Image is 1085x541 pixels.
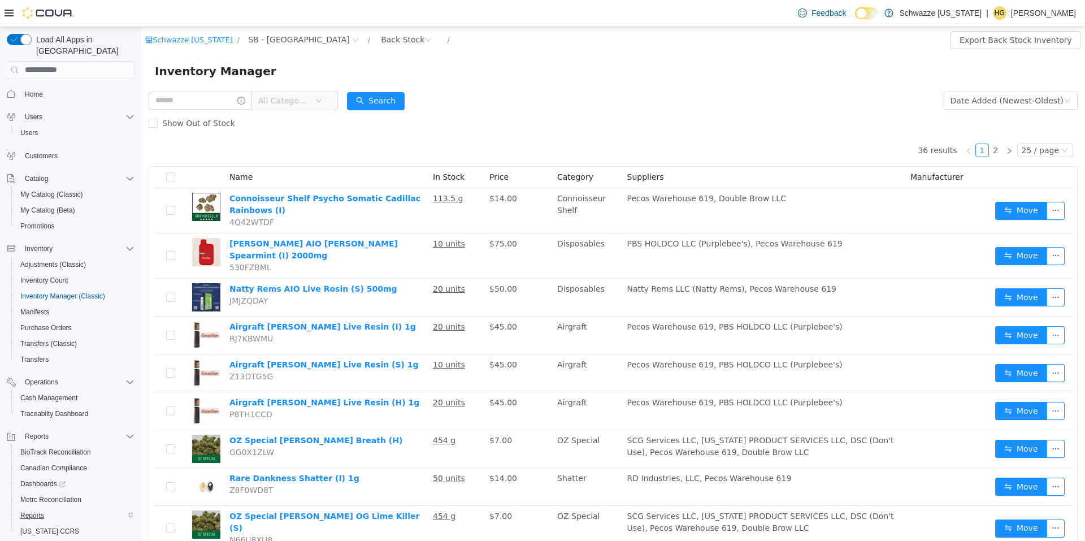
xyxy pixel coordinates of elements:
span: $45.00 [348,371,376,380]
span: Users [20,128,38,137]
li: 36 results [776,116,815,130]
span: Category [416,145,452,154]
span: Metrc Reconciliation [16,493,134,507]
button: Catalog [2,171,139,187]
a: Airgraft [PERSON_NAME] Live Resin (I) 1g [88,295,275,304]
span: Users [25,112,42,122]
span: BioTrack Reconciliation [16,445,134,459]
span: Adjustments (Classic) [16,258,134,271]
td: Airgraft [411,289,481,327]
div: Date Added (Newest-Oldest) [809,65,922,82]
span: Transfers [20,355,49,364]
button: icon: ellipsis [905,451,923,469]
button: icon: ellipsis [905,375,923,393]
span: Reports [20,430,134,443]
button: icon: swapMove [854,375,906,393]
button: Transfers (Classic) [11,336,139,352]
a: [US_STATE] CCRS [16,525,84,538]
span: My Catalog (Beta) [20,206,75,215]
u: 20 units [292,371,324,380]
button: Customers [2,148,139,164]
span: Washington CCRS [16,525,134,538]
span: Inventory Count [16,274,134,287]
span: Catalog [25,174,48,183]
i: icon: left [824,120,831,127]
a: Connoisseur Shelf Psycho Somatic Cadillac Rainbows (I) [88,167,279,188]
span: Z8F0WD8T [88,458,132,468]
a: Customers [20,149,62,163]
span: Inventory Manager (Classic) [20,292,105,301]
span: Dashboards [20,479,66,488]
td: Airgraft [411,327,481,365]
td: Connoisseur Shelf [411,161,481,206]
a: Metrc Reconciliation [16,493,86,507]
u: 20 units [292,257,324,266]
button: icon: ellipsis [905,220,923,238]
span: Canadian Compliance [16,461,134,475]
span: Promotions [20,222,55,231]
td: OZ Special [411,403,481,441]
li: 1 [834,116,848,130]
img: OZ Special EDW MAC Cherry Breath (H) hero shot [51,408,79,436]
span: Show Out of Stock [16,92,98,101]
img: Airgraft EDW Live Resin (H) 1g hero shot [51,370,79,398]
a: Airgraft [PERSON_NAME] Live Resin (H) 1g [88,371,278,380]
a: BioTrack Reconciliation [16,445,96,459]
a: Reports [16,509,49,522]
span: Transfers (Classic) [16,337,134,350]
span: PBS HOLDCO LLC (Purplebee's), Pecos Warehouse 619 [486,212,701,221]
span: Manifests [16,305,134,319]
td: Shatter [411,441,481,479]
span: Inventory Count [20,276,68,285]
span: $7.00 [348,409,371,418]
iframe: To enrich screen reader interactions, please activate Accessibility in Grammarly extension settings [141,27,1085,541]
a: Rare Dankness Shatter (I) 1g [88,447,218,456]
span: SCG Services LLC, [US_STATE] PRODUCT SERVICES LLC, DSC (Don't Use), Pecos Warehouse 619, Double B... [486,409,753,430]
span: 4Q42WTDF [88,191,133,200]
span: Inventory Manager (Classic) [16,289,134,303]
a: 1 [835,117,847,129]
span: RD Industries, LLC, Pecos Warehouse 619 [486,447,650,456]
button: icon: ellipsis [905,261,923,279]
a: Natty Rems AIO Live Rosin (S) 500mg [88,257,256,266]
button: Transfers [11,352,139,367]
span: Home [20,87,134,101]
div: Hunter Grundman [993,6,1006,20]
span: Canadian Compliance [20,464,87,473]
li: Next Page [861,116,875,130]
span: Pecos Warehouse 619, PBS HOLDCO LLC (Purplebee's) [486,295,701,304]
u: 20 units [292,295,324,304]
i: icon: right [865,120,871,127]
button: icon: swapMove [854,337,906,355]
img: Rare Dankness Shatter (I) 1g hero shot [51,445,79,474]
button: Catalog [20,172,53,185]
span: Suppliers [486,145,523,154]
p: [PERSON_NAME] [1011,6,1076,20]
span: 530FZBML [88,236,130,245]
button: Users [11,125,139,141]
span: Reports [16,509,134,522]
u: 10 units [292,212,324,221]
span: Reports [20,511,44,520]
button: icon: swapMove [854,220,906,238]
span: Manufacturer [769,145,822,154]
button: icon: swapMove [854,299,906,317]
button: icon: swapMove [854,261,906,279]
a: Transfers (Classic) [16,337,81,350]
a: Dashboards [11,476,139,492]
button: Inventory Manager (Classic) [11,288,139,304]
a: Transfers [16,353,53,366]
span: Operations [20,375,134,389]
button: Operations [2,374,139,390]
span: $45.00 [348,295,376,304]
a: 2 [848,117,861,129]
button: Adjustments (Classic) [11,257,139,272]
span: Users [16,126,134,140]
button: Reports [20,430,53,443]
